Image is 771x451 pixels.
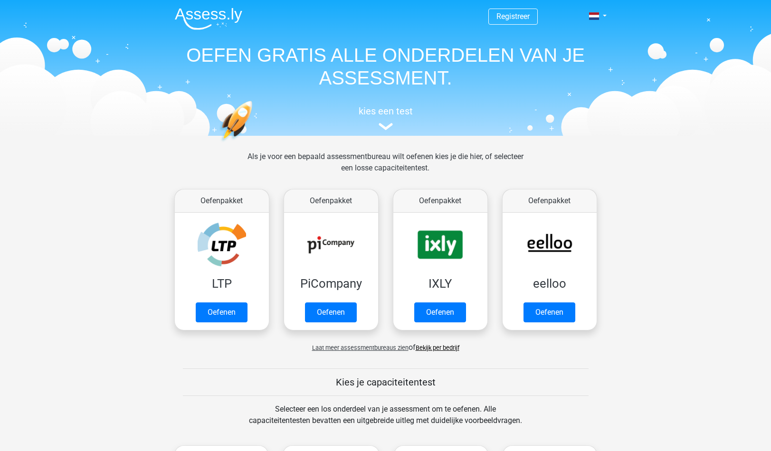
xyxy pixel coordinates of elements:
span: Laat meer assessmentbureaus zien [312,344,409,351]
img: Assessly [175,8,242,30]
a: Oefenen [524,302,575,322]
a: kies een test [167,105,604,131]
img: oefenen [219,101,289,187]
a: Registreer [496,12,530,21]
a: Bekijk per bedrijf [416,344,459,351]
img: assessment [379,123,393,130]
h5: kies een test [167,105,604,117]
div: Als je voor een bepaald assessmentbureau wilt oefenen kies je die hier, of selecteer een losse ca... [240,151,531,185]
div: Selecteer een los onderdeel van je assessment om te oefenen. Alle capaciteitentesten bevatten een... [240,404,531,438]
h1: OEFEN GRATIS ALLE ONDERDELEN VAN JE ASSESSMENT. [167,44,604,89]
div: of [167,334,604,353]
h5: Kies je capaciteitentest [183,376,589,388]
a: Oefenen [305,302,357,322]
a: Oefenen [414,302,466,322]
a: Oefenen [196,302,247,322]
